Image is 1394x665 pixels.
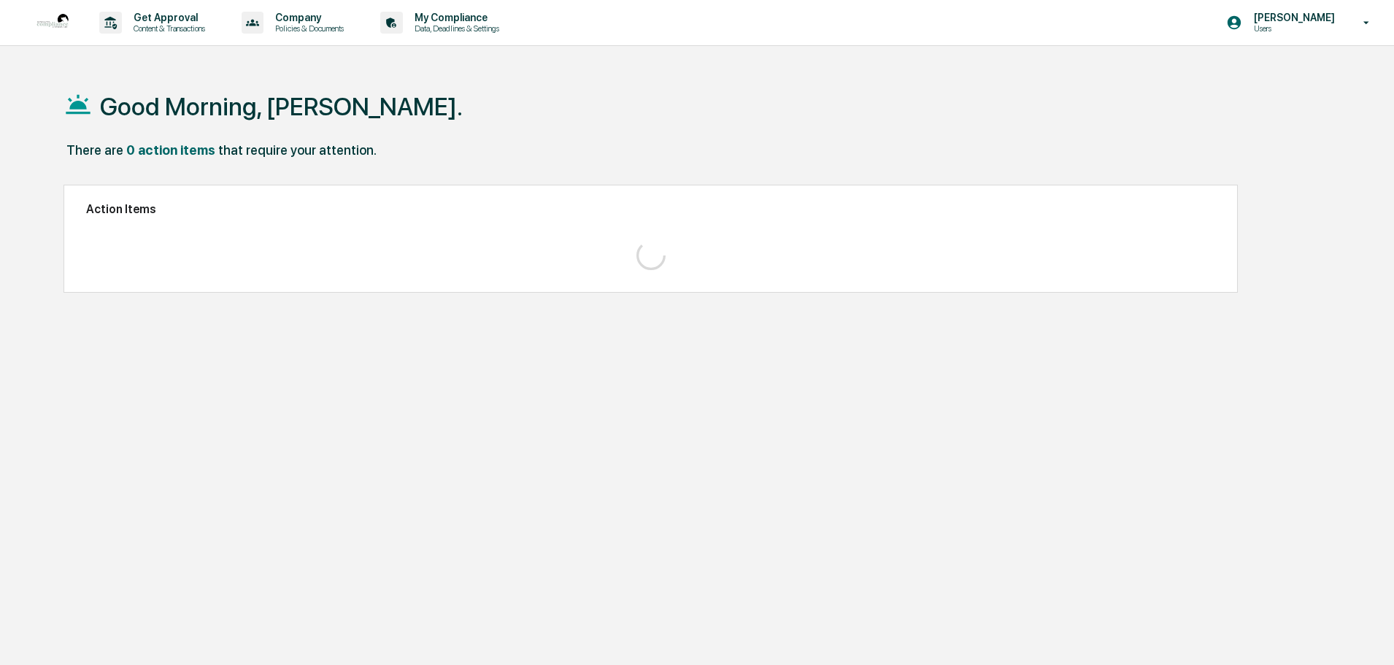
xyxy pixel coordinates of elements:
[35,5,70,40] img: logo
[263,12,351,23] p: Company
[1242,12,1342,23] p: [PERSON_NAME]
[403,23,507,34] p: Data, Deadlines & Settings
[1242,23,1342,34] p: Users
[122,12,212,23] p: Get Approval
[403,12,507,23] p: My Compliance
[122,23,212,34] p: Content & Transactions
[100,92,463,121] h1: Good Morning, [PERSON_NAME].
[218,142,377,158] div: that require your attention.
[66,142,123,158] div: There are
[263,23,351,34] p: Policies & Documents
[86,202,1215,216] h2: Action Items
[126,142,215,158] div: 0 action items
